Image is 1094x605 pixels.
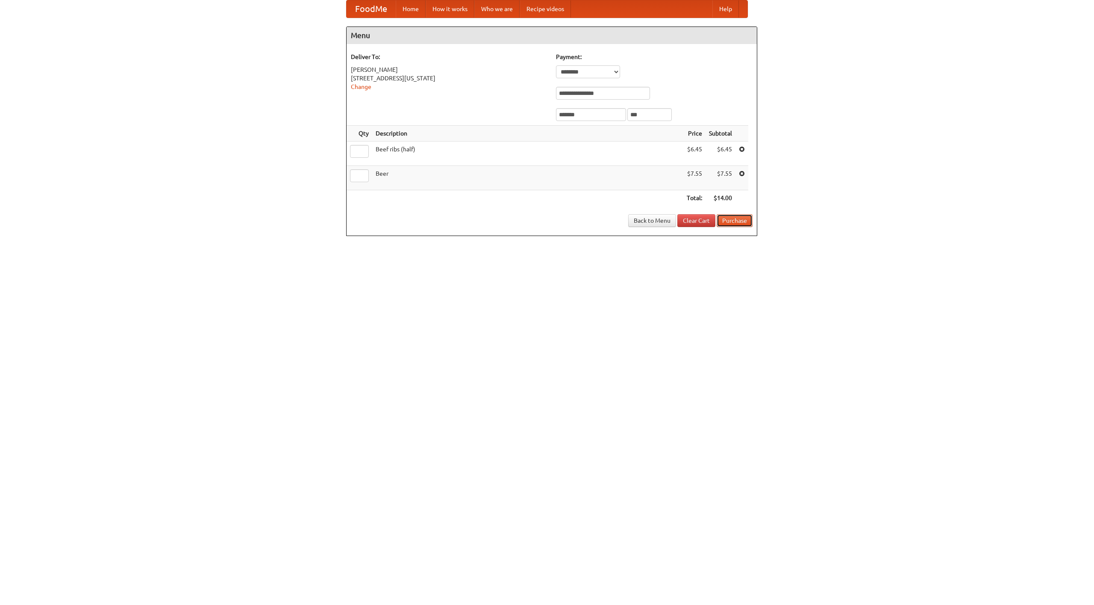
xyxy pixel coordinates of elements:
[520,0,571,18] a: Recipe videos
[712,0,739,18] a: Help
[683,166,706,190] td: $7.55
[347,0,396,18] a: FoodMe
[706,190,735,206] th: $14.00
[683,190,706,206] th: Total:
[706,142,735,166] td: $6.45
[372,166,683,190] td: Beer
[683,126,706,142] th: Price
[347,27,757,44] h4: Menu
[426,0,474,18] a: How it works
[372,126,683,142] th: Description
[628,214,676,227] a: Back to Menu
[396,0,426,18] a: Home
[347,126,372,142] th: Qty
[683,142,706,166] td: $6.45
[372,142,683,166] td: Beef ribs (half)
[351,74,547,83] div: [STREET_ADDRESS][US_STATE]
[677,214,715,227] a: Clear Cart
[474,0,520,18] a: Who we are
[706,126,735,142] th: Subtotal
[351,83,371,90] a: Change
[351,65,547,74] div: [PERSON_NAME]
[351,53,547,61] h5: Deliver To:
[556,53,753,61] h5: Payment:
[706,166,735,190] td: $7.55
[717,214,753,227] button: Purchase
